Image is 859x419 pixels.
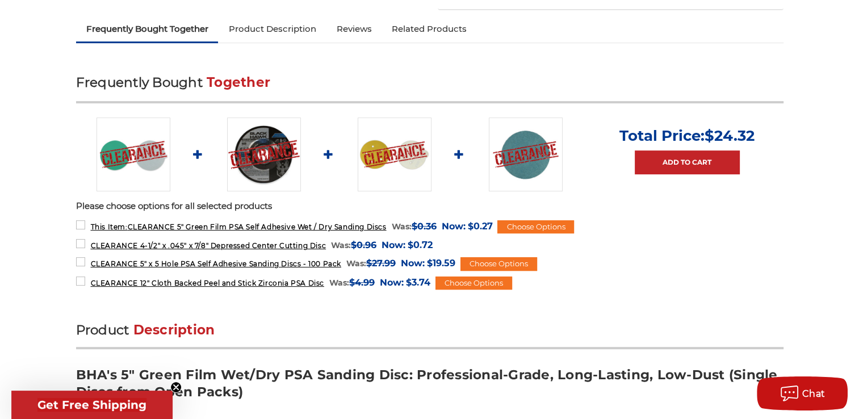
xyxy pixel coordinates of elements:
span: $27.99 [366,258,396,269]
span: CLEARANCE 5" Green Film PSA Self Adhesive Wet / Dry Sanding Discs [90,223,386,231]
strong: This Item: [90,223,127,231]
a: Related Products [382,16,477,41]
span: $0.36 [411,221,436,232]
span: CLEARANCE 4-1/2" x .045" x 7/8" Depressed Center Cutting Disc [90,241,326,250]
span: $4.99 [349,277,375,288]
span: CLEARANCE 12" Cloth Backed Peel and Stick Zirconia PSA Disc [90,279,324,287]
div: Was: [331,237,376,253]
span: $3.74 [406,275,430,290]
span: Now: [441,221,465,232]
span: Chat [802,388,826,399]
span: $0.27 [467,219,492,234]
button: Chat [757,376,848,410]
span: Now: [380,277,404,288]
button: Close teaser [170,382,182,393]
span: Together [207,74,270,90]
a: Reviews [326,16,382,41]
p: Please choose options for all selected products [76,200,783,213]
div: Was: [329,275,375,290]
a: Product Description [218,16,326,41]
h2: BHA's 5" Green Film Wet/Dry PSA Sanding Disc: Professional-Grade, Long-Lasting, Low-Dust (Single ... [76,366,783,409]
span: Description [133,322,215,338]
div: Was: [391,219,436,234]
div: Choose Options [460,257,537,271]
span: $0.96 [351,240,376,250]
div: Choose Options [435,276,512,290]
div: Was: [346,255,396,271]
span: $19.59 [427,255,455,271]
a: Frequently Bought Together [76,16,219,41]
span: Now: [382,240,405,250]
div: Choose Options [497,220,574,234]
span: CLEARANCE 5" x 5 Hole PSA Self Adhesive Sanding Discs - 100 Pack [90,259,341,268]
span: Product [76,322,129,338]
span: Frequently Bought [76,74,203,90]
span: Get Free Shipping [37,398,146,412]
span: $24.32 [705,127,755,145]
div: Get Free ShippingClose teaser [11,391,173,419]
span: Now: [401,258,425,269]
a: Add to Cart [635,150,740,174]
img: CLEARANCE 5" Green Film PSA Self Adhesive Wet / Dry Sanding Discs [97,118,170,191]
span: $0.72 [408,237,433,253]
p: Total Price: [619,127,755,145]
